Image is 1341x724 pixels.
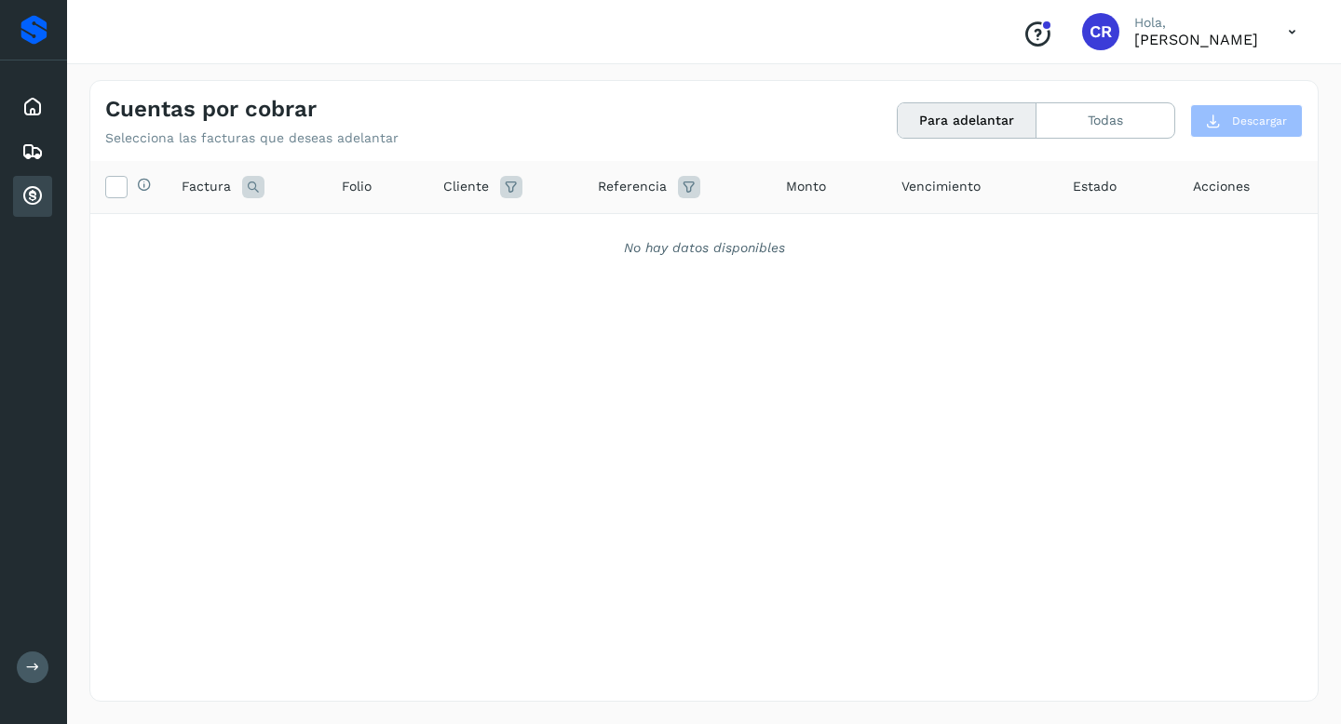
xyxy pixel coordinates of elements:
span: Vencimiento [901,177,981,196]
span: Estado [1073,177,1117,196]
p: CARLOS RODOLFO BELLI PEDRAZA [1134,31,1258,48]
span: Descargar [1232,113,1287,129]
div: Embarques [13,131,52,172]
span: Cliente [443,177,489,196]
p: Hola, [1134,15,1258,31]
p: Selecciona las facturas que deseas adelantar [105,130,399,146]
span: Factura [182,177,231,196]
div: Inicio [13,87,52,127]
button: Todas [1036,103,1174,138]
button: Descargar [1190,104,1303,138]
span: Referencia [598,177,667,196]
span: Acciones [1193,177,1250,196]
span: Folio [342,177,372,196]
div: No hay datos disponibles [115,238,1294,258]
h4: Cuentas por cobrar [105,96,317,123]
span: Monto [786,177,826,196]
div: Cuentas por cobrar [13,176,52,217]
button: Para adelantar [898,103,1036,138]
